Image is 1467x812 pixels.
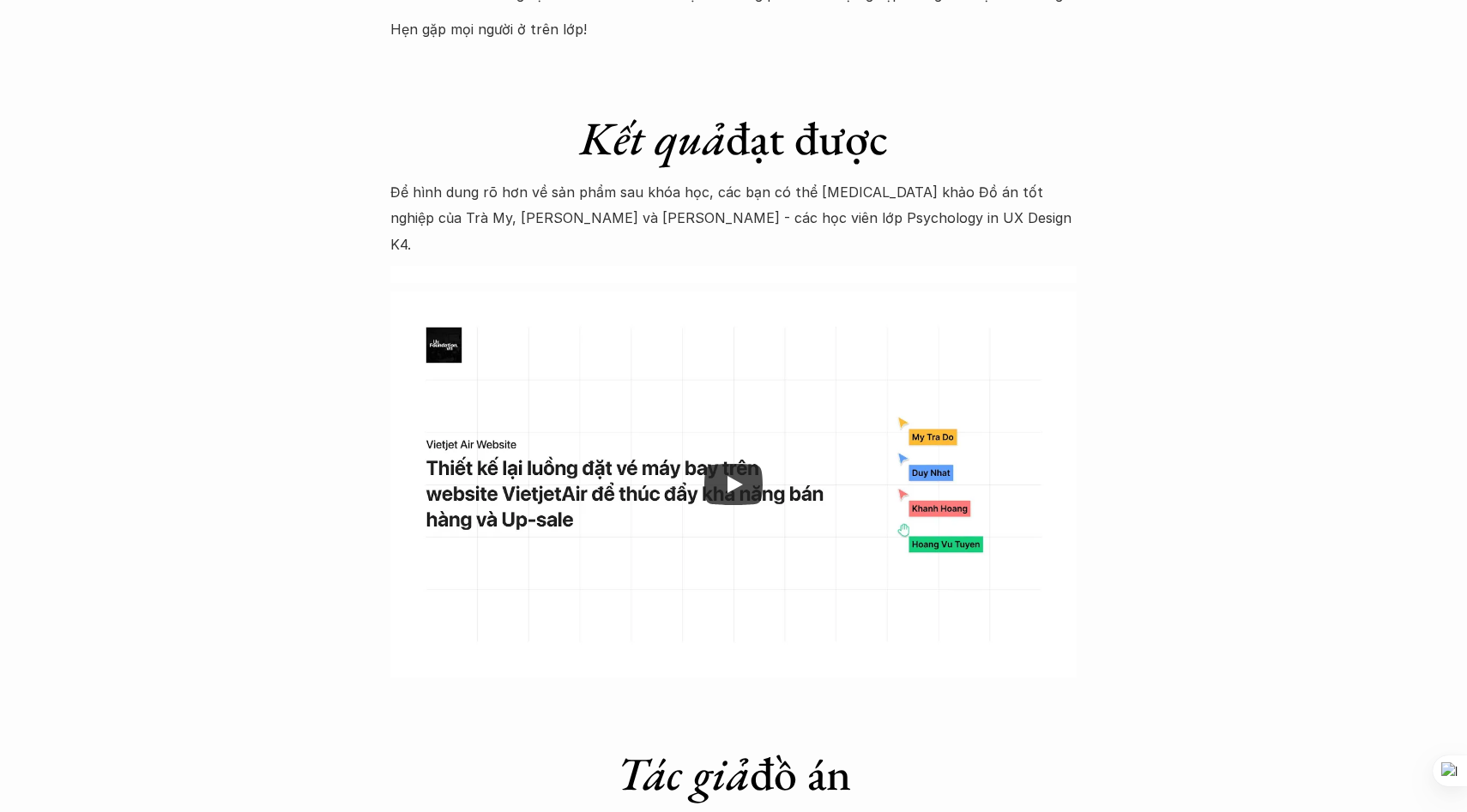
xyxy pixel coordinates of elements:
[390,111,1077,166] h1: đạt được
[617,743,750,803] em: Tác giả
[580,108,726,168] em: Kết quả
[390,746,1077,802] h1: đồ án
[704,464,763,505] button: Play
[390,16,1077,42] p: Hẹn gặp mọi người ở trên lớp!
[390,179,1077,257] p: Để hình dung rõ hơn về sản phẩm sau khóa học, các bạn có thể [MEDICAL_DATA] khảo Đồ án tốt nghiệp...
